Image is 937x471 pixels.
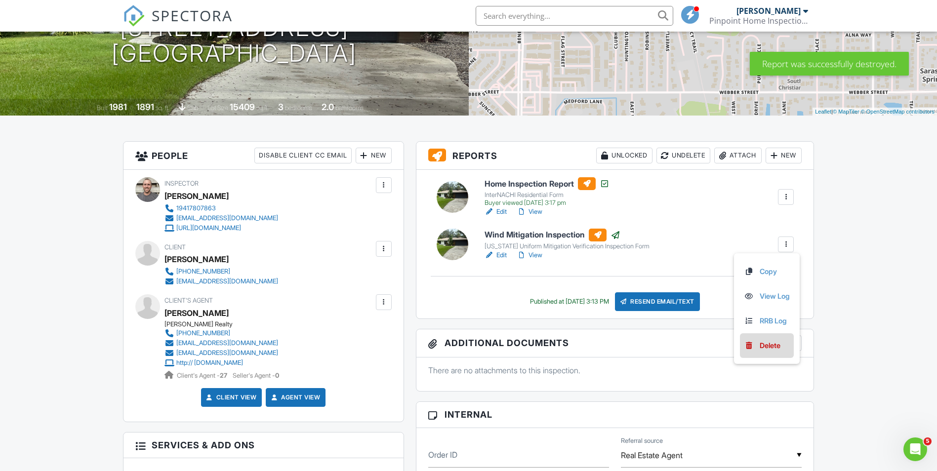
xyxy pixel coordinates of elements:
a: [PHONE_NUMBER] [164,267,278,276]
img: The Best Home Inspection Software - Spectora [123,5,145,27]
div: Published at [DATE] 3:13 PM [530,298,609,306]
a: View [517,250,542,260]
iframe: Intercom live chat [903,437,927,461]
a: Edit [485,207,507,217]
a: [URL][DOMAIN_NAME] [164,223,278,233]
span: Inspector [164,180,199,187]
a: Wind Mitigation Inspection [US_STATE] Uniform Mitigation Verification Inspection Form [485,229,650,250]
h3: Internal [416,402,814,428]
span: 5 [924,437,932,445]
a: Home Inspection Report InterNACHI Residential Form Buyer viewed [DATE] 3:17 pm [485,177,610,207]
a: Copy [744,266,790,277]
p: There are no attachments to this inspection. [428,365,802,376]
a: SPECTORA [123,13,233,34]
h3: Reports [416,142,814,170]
a: Edit [485,250,507,260]
a: View [517,207,542,217]
span: Built [97,104,108,112]
h1: [STREET_ADDRESS] [GEOGRAPHIC_DATA] [112,15,357,67]
div: 1891 [136,102,154,112]
h6: Home Inspection Report [485,177,610,190]
div: [PERSON_NAME] [164,252,229,267]
span: Client's Agent [164,297,213,304]
a: [EMAIL_ADDRESS][DOMAIN_NAME] [164,338,278,348]
div: New [766,148,802,163]
div: [PERSON_NAME] [736,6,801,16]
div: | [813,108,937,116]
a: http:// [DOMAIN_NAME] [164,358,278,368]
label: Order ID [428,449,457,460]
div: Delete [760,340,780,351]
div: New [356,148,392,163]
a: [PERSON_NAME] [164,306,229,320]
div: Buyer viewed [DATE] 3:17 pm [485,199,610,207]
span: slab [187,104,198,112]
strong: 27 [220,372,227,379]
a: Delete [744,340,790,351]
div: [US_STATE] Uniform Mitigation Verification Inspection Form [485,242,650,250]
div: 19417807863 [176,204,216,212]
div: [PERSON_NAME] Realty [164,320,286,328]
div: [EMAIL_ADDRESS][DOMAIN_NAME] [176,349,278,357]
div: http:// [DOMAIN_NAME] [176,359,243,367]
div: Pinpoint Home Inspections LLC [709,16,808,26]
div: 15409 [230,102,255,112]
span: Client's Agent - [177,372,229,379]
div: 3 [278,102,284,112]
strong: 0 [275,372,279,379]
div: [PHONE_NUMBER] [176,329,230,337]
input: Search everything... [476,6,673,26]
a: [EMAIL_ADDRESS][DOMAIN_NAME] [164,276,278,286]
div: Report was successfully destroyed. [750,52,909,76]
div: [PHONE_NUMBER] [176,268,230,275]
div: InterNACHI Residential Form [485,191,610,199]
span: SPECTORA [152,5,233,26]
div: Disable Client CC Email [254,148,352,163]
div: [PERSON_NAME] [164,189,229,203]
div: [URL][DOMAIN_NAME] [176,224,241,232]
h3: People [123,142,404,170]
span: bathrooms [335,104,364,112]
a: © OpenStreetMap contributors [861,109,935,115]
div: [EMAIL_ADDRESS][DOMAIN_NAME] [176,214,278,222]
a: © MapTiler [833,109,859,115]
a: Agent View [269,392,320,402]
a: Leaflet [815,109,831,115]
h3: Additional Documents [416,329,814,357]
div: Resend Email/Text [615,292,700,311]
label: Referral source [621,436,663,445]
a: [EMAIL_ADDRESS][DOMAIN_NAME] [164,348,278,358]
span: sq. ft. [156,104,169,112]
a: Client View [204,392,257,402]
span: sq.ft. [256,104,269,112]
span: Client [164,243,186,251]
div: 1981 [109,102,127,112]
span: Lot Size [207,104,228,112]
span: Seller's Agent - [233,372,279,379]
div: [EMAIL_ADDRESS][DOMAIN_NAME] [176,277,278,285]
a: RRB Log [744,315,790,326]
a: [PHONE_NUMBER] [164,328,278,338]
div: 2.0 [322,102,334,112]
div: Attach [714,148,762,163]
span: bedrooms [285,104,312,112]
a: 19417807863 [164,203,278,213]
div: Unlocked [596,148,652,163]
h6: Wind Mitigation Inspection [485,229,650,241]
h3: Services & Add ons [123,432,404,458]
div: [EMAIL_ADDRESS][DOMAIN_NAME] [176,339,278,347]
a: [EMAIL_ADDRESS][DOMAIN_NAME] [164,213,278,223]
div: Undelete [656,148,710,163]
a: View Log [744,291,790,302]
